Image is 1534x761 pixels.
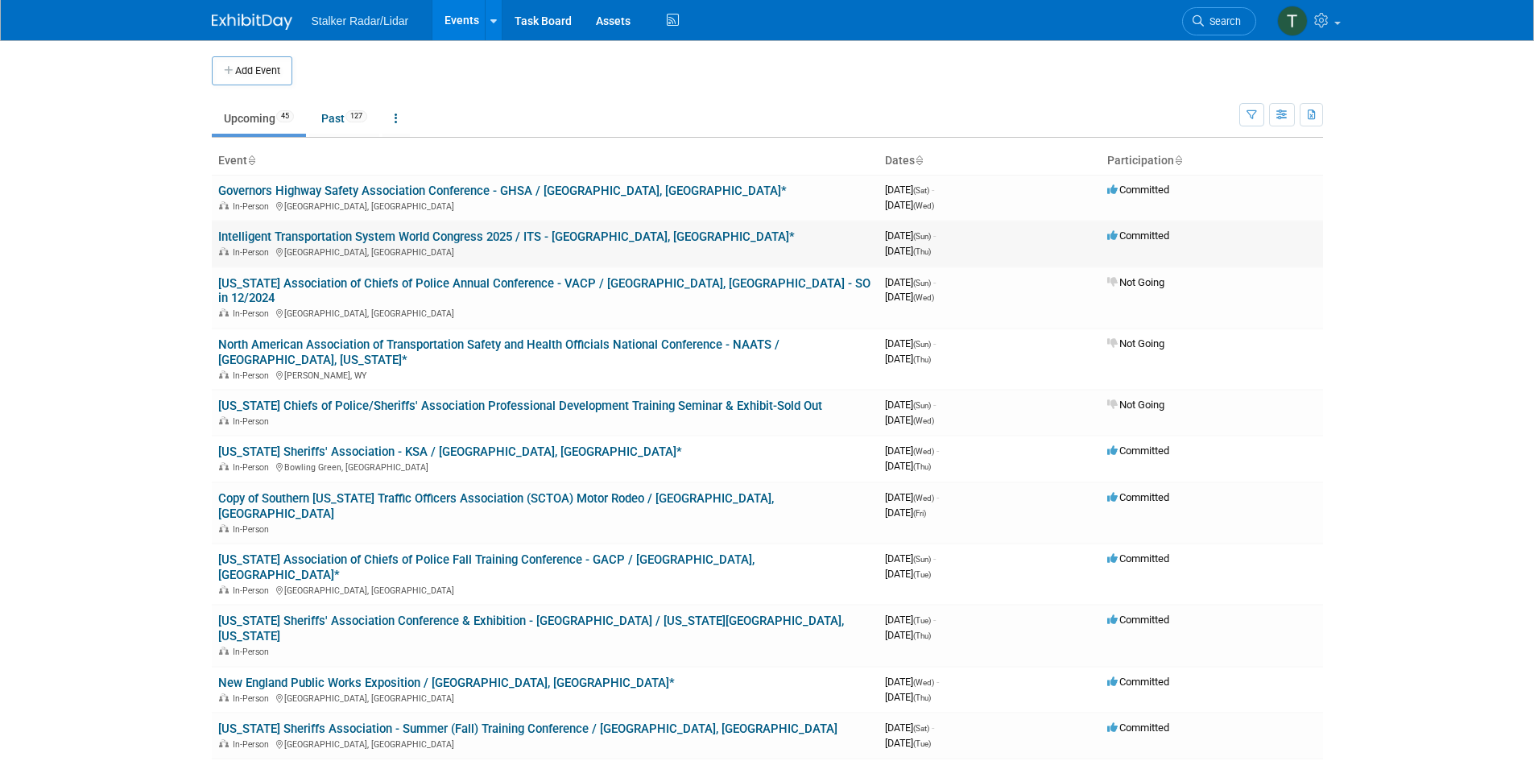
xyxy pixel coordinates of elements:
img: In-Person Event [219,739,229,747]
a: Intelligent Transportation System World Congress 2025 / ITS - [GEOGRAPHIC_DATA], [GEOGRAPHIC_DATA]* [218,230,795,244]
span: In-Person [233,370,274,381]
span: - [933,230,936,242]
a: [US_STATE] Sheriffs' Association Conference & Exhibition - [GEOGRAPHIC_DATA] / [US_STATE][GEOGRAP... [218,614,844,643]
span: (Thu) [913,631,931,640]
button: Add Event [212,56,292,85]
img: In-Person Event [219,524,229,532]
div: [GEOGRAPHIC_DATA], [GEOGRAPHIC_DATA] [218,737,872,750]
span: - [933,337,936,349]
span: Search [1204,15,1241,27]
img: In-Person Event [219,416,229,424]
span: 45 [276,110,294,122]
span: Not Going [1107,276,1164,288]
span: [DATE] [885,552,936,565]
div: [GEOGRAPHIC_DATA], [GEOGRAPHIC_DATA] [218,583,872,596]
span: In-Person [233,647,274,657]
span: [DATE] [885,614,936,626]
span: In-Person [233,308,274,319]
span: (Wed) [913,293,934,302]
a: [US_STATE] Chiefs of Police/Sheriffs' Association Professional Development Training Seminar & Exh... [218,399,822,413]
a: Sort by Participation Type [1174,154,1182,167]
span: Committed [1107,491,1169,503]
span: In-Person [233,416,274,427]
span: [DATE] [885,291,934,303]
span: [DATE] [885,414,934,426]
a: [US_STATE] Association of Chiefs of Police Annual Conference - VACP / [GEOGRAPHIC_DATA], [GEOGRAP... [218,276,870,306]
span: (Wed) [913,416,934,425]
span: [DATE] [885,184,934,196]
th: Dates [879,147,1101,175]
a: [US_STATE] Sheriffs' Association - KSA / [GEOGRAPHIC_DATA], [GEOGRAPHIC_DATA]* [218,445,682,459]
a: Governors Highway Safety Association Conference - GHSA / [GEOGRAPHIC_DATA], [GEOGRAPHIC_DATA]* [218,184,787,198]
span: Stalker Radar/Lidar [312,14,409,27]
span: (Sun) [913,340,931,349]
span: (Thu) [913,462,931,471]
span: In-Person [233,585,274,596]
th: Event [212,147,879,175]
span: [DATE] [885,568,931,580]
span: [DATE] [885,337,936,349]
span: [DATE] [885,722,934,734]
a: Upcoming45 [212,103,306,134]
span: (Wed) [913,447,934,456]
span: Committed [1107,722,1169,734]
span: [DATE] [885,460,931,472]
span: - [933,614,936,626]
span: [DATE] [885,353,931,365]
span: Committed [1107,230,1169,242]
a: Past127 [309,103,379,134]
img: In-Person Event [219,247,229,255]
span: [DATE] [885,491,939,503]
span: (Wed) [913,201,934,210]
span: (Fri) [913,509,926,518]
span: (Tue) [913,570,931,579]
span: Committed [1107,676,1169,688]
span: In-Person [233,739,274,750]
img: In-Person Event [219,201,229,209]
img: Tommy Yates [1277,6,1308,36]
a: Search [1182,7,1256,35]
span: [DATE] [885,629,931,641]
a: New England Public Works Exposition / [GEOGRAPHIC_DATA], [GEOGRAPHIC_DATA]* [218,676,675,690]
img: In-Person Event [219,370,229,378]
div: Bowling Green, [GEOGRAPHIC_DATA] [218,460,872,473]
span: Committed [1107,552,1169,565]
img: In-Person Event [219,585,229,593]
a: Copy of Southern [US_STATE] Traffic Officers Association (SCTOA) Motor Rodeo / [GEOGRAPHIC_DATA],... [218,491,774,521]
a: [US_STATE] Sheriffs Association - Summer (Fall) Training Conference / [GEOGRAPHIC_DATA], [GEOGRAP... [218,722,837,736]
div: [GEOGRAPHIC_DATA], [GEOGRAPHIC_DATA] [218,199,872,212]
span: [DATE] [885,691,931,703]
span: [DATE] [885,507,926,519]
span: - [937,676,939,688]
span: Committed [1107,614,1169,626]
span: In-Person [233,247,274,258]
span: - [937,491,939,503]
div: [GEOGRAPHIC_DATA], [GEOGRAPHIC_DATA] [218,691,872,704]
span: (Sun) [913,279,931,287]
a: North American Association of Transportation Safety and Health Officials National Conference - NA... [218,337,779,367]
div: [GEOGRAPHIC_DATA], [GEOGRAPHIC_DATA] [218,306,872,319]
span: [DATE] [885,276,936,288]
span: [DATE] [885,199,934,211]
span: (Sun) [913,555,931,564]
span: In-Person [233,201,274,212]
span: (Tue) [913,739,931,748]
span: (Sat) [913,724,929,733]
span: - [933,399,936,411]
span: (Wed) [913,678,934,687]
img: In-Person Event [219,308,229,316]
img: In-Person Event [219,462,229,470]
span: (Wed) [913,494,934,503]
span: Not Going [1107,399,1164,411]
span: Committed [1107,445,1169,457]
span: - [933,552,936,565]
span: [DATE] [885,676,939,688]
a: Sort by Start Date [915,154,923,167]
span: - [937,445,939,457]
span: [DATE] [885,737,931,749]
span: (Thu) [913,247,931,256]
span: - [933,276,936,288]
span: [DATE] [885,230,936,242]
span: (Thu) [913,355,931,364]
span: Not Going [1107,337,1164,349]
